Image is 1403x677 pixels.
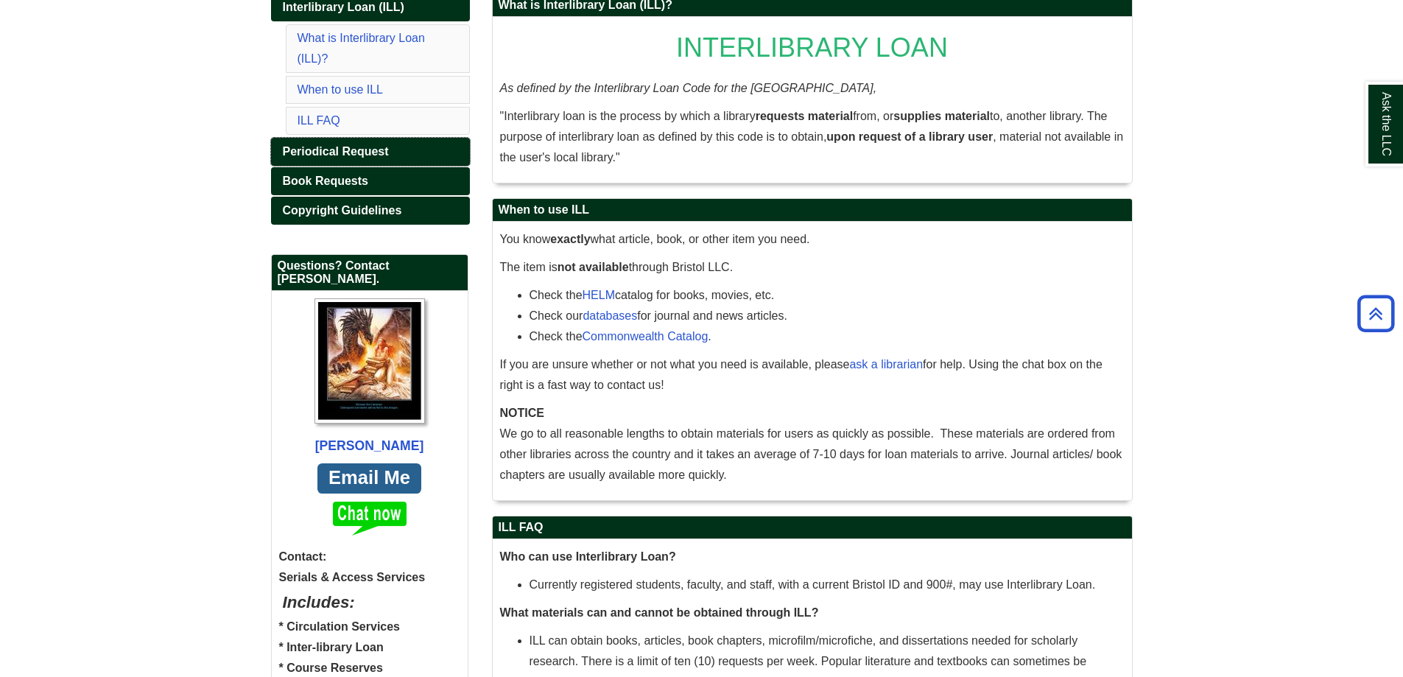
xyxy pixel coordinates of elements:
span: Check the catalog for books, movies, etc. [530,289,775,301]
span: ILL can obtain books, articles, book chapters, microfilm/microfiche, and dissertations needed for... [530,634,1078,667]
img: Profile Photo [314,298,425,424]
strong: not available [558,261,629,273]
div: [PERSON_NAME] [279,435,460,457]
strong: Who can use Interlibrary Loan? [500,550,676,563]
span: Currently registered students, faculty, and staff, with a current Bristol ID and 900#, may use In... [530,578,1096,591]
strong: requests material [756,110,854,122]
a: ask a librarian [849,358,923,371]
strong: What materials can and cannot be obtained through ILL? [500,606,819,619]
a: Email Me [317,463,422,494]
a: Commonwealth Catalog [583,330,708,343]
a: When to use ILL [298,83,384,96]
strong: NOTICE [500,407,544,419]
em: As defined by the Interlibrary Loan Code for the [GEOGRAPHIC_DATA], [500,82,877,94]
a: Copyright Guidelines [271,197,470,225]
a: Profile Photo [PERSON_NAME] [279,298,460,457]
span: You know what article, book, or other item you need. [500,233,810,245]
i: Includes: [279,593,359,611]
span: We go to all reasonable lengths to obtain materials for users as quickly as possible. These mater... [500,407,1122,481]
span: Interlibrary Loan (ILL) [283,1,404,13]
a: HELM [583,289,615,301]
span: Check our for journal and news articles. [530,309,787,322]
a: Book Requests [271,167,470,195]
span: "Interlibrary loan is the process by which a library from, or to, another library. The purpose of... [500,110,1124,164]
strong: supplies material [893,110,990,122]
h2: When to use ILL [493,199,1132,222]
span: Book Requests [283,175,368,187]
a: databases [583,309,637,322]
img: Chat now [333,502,407,536]
strong: upon request of a library user [826,130,993,143]
span: If you are unsure whether or not what you need is available, please for help. Using the chat box ... [500,358,1103,391]
span: Check the . [530,330,711,343]
a: What is Interlibrary Loan (ILL)? [298,32,425,65]
a: Periodical Request [271,138,470,166]
a: Back to Top [1352,304,1399,323]
span: INTERLIBRARY LOAN [676,32,948,63]
a: ILL FAQ [298,114,340,127]
span: Copyright Guidelines [283,204,402,217]
strong: Contact: [279,547,460,567]
span: Periodical Request [283,145,389,158]
strong: exactly [550,233,590,245]
h2: Questions? Contact [PERSON_NAME]. [272,255,468,291]
span: The item is through Bristol LLC. [500,261,734,273]
h2: ILL FAQ [493,516,1132,539]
